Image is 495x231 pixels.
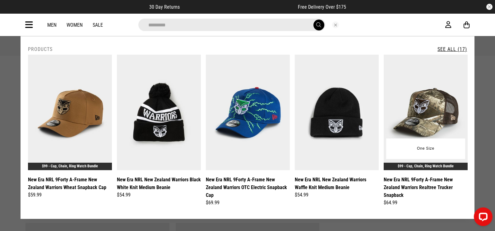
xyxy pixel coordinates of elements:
[28,46,53,52] h2: Products
[384,55,468,170] img: New Era Nrl 9forty A-frame New Zealand Warriors Realtree Trucker Snapback in Brown
[412,143,439,154] button: One Size
[437,46,467,52] a: See All (17)
[28,191,112,199] div: $59.99
[117,191,201,199] div: $54.99
[117,176,201,191] a: New Era NRL New Zealand Warriors Black White Knit Medium Beanie
[295,176,379,191] a: New Era NRL New Zealand Warriors Waffle Knit Medium Beanie
[67,22,83,28] a: Women
[295,191,379,199] div: $54.99
[469,205,495,231] iframe: LiveChat chat widget
[149,4,180,10] span: 30 Day Returns
[298,4,346,10] span: Free Delivery Over $175
[47,22,57,28] a: Men
[93,22,103,28] a: Sale
[192,4,285,10] iframe: Customer reviews powered by Trustpilot
[117,55,201,170] img: New Era Nrl New Zealand Warriors Black White Knit Medium Beanie in Black
[42,164,98,168] a: $99 - Cap, Chain, Ring Watch Bundle
[295,55,379,170] img: New Era Nrl New Zealand Warriors Waffle Knit Medium Beanie in Black
[384,199,468,206] div: $64.99
[398,164,454,168] a: $99 - Cap, Chain, Ring Watch Bundle
[384,176,468,199] a: New Era NRL 9Forty A-Frame New Zealand Warriors Realtree Trucker Snapback
[206,55,290,170] img: New Era Nrl 9forty A-frame New Zealand Warriors Otc Electric Snapback Cap in Multi
[28,176,112,191] a: New Era NRL 9Forty A-Frame New Zealand Warriors Wheat Snapback Cap
[28,55,112,170] img: New Era Nrl 9forty A-frame New Zealand Warriors Wheat Snapback Cap in Brown
[206,176,290,199] a: New Era NRL 9Forty A-Frame New Zealand Warriors OTC Electric Snapback Cap
[332,21,339,28] button: Close search
[206,199,290,206] div: $69.99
